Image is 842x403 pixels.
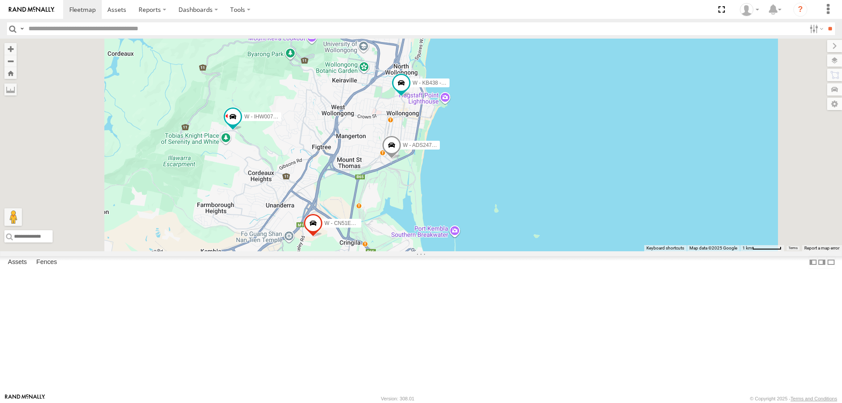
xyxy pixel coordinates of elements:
span: Map data ©2025 Google [689,246,737,250]
span: W - KB438 - [PERSON_NAME] [413,80,486,86]
div: Version: 308.01 [381,396,414,401]
button: Zoom in [4,43,17,55]
label: Hide Summary Table [827,256,835,269]
img: rand-logo.svg [9,7,54,13]
label: Dock Summary Table to the Left [809,256,817,269]
button: Zoom Home [4,67,17,79]
i: ? [793,3,807,17]
a: Report a map error [804,246,839,250]
a: Terms (opens in new tab) [788,246,798,250]
a: Visit our Website [5,394,45,403]
button: Drag Pegman onto the map to open Street View [4,208,22,226]
label: Search Query [18,22,25,35]
span: 1 km [742,246,752,250]
label: Dock Summary Table to the Right [817,256,826,269]
label: Assets [4,256,31,268]
div: © Copyright 2025 - [750,396,837,401]
button: Keyboard shortcuts [646,245,684,251]
label: Measure [4,83,17,96]
label: Fences [32,256,61,268]
span: W - ADS247 - [PERSON_NAME] [403,142,480,148]
span: W - CN51ES - [PERSON_NAME] [325,220,403,226]
label: Search Filter Options [806,22,825,35]
a: Terms and Conditions [791,396,837,401]
div: Tye Clark [737,3,762,16]
label: Map Settings [827,98,842,110]
span: W - IHW007 - [PERSON_NAME] [244,114,321,120]
button: Map Scale: 1 km per 63 pixels [740,245,784,251]
button: Zoom out [4,55,17,67]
